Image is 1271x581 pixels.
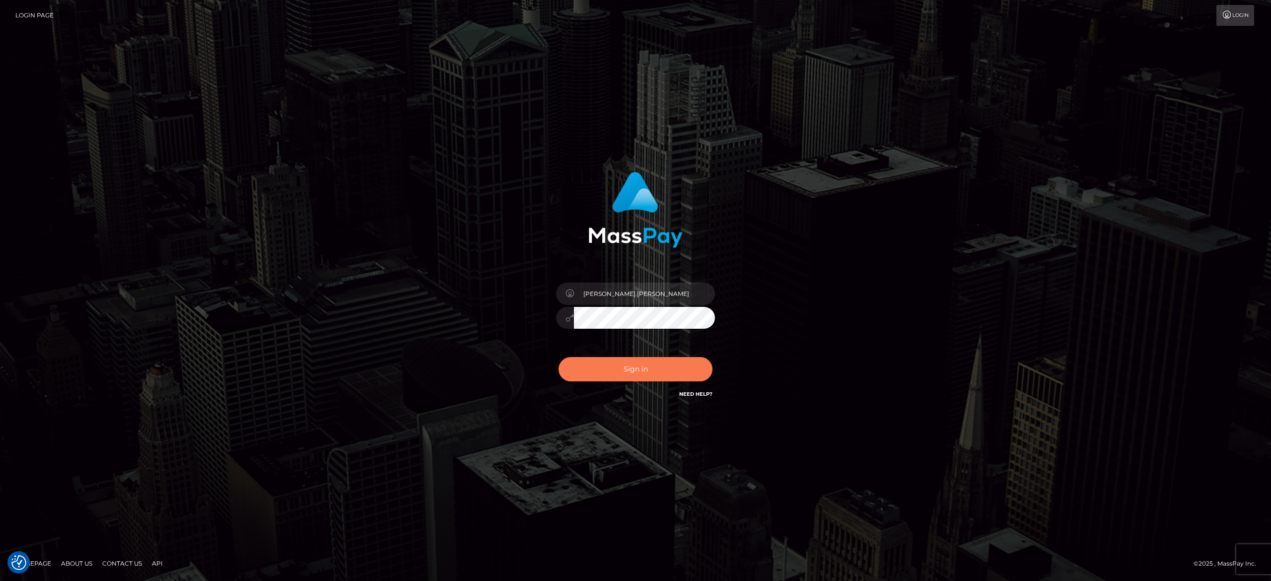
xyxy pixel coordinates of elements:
a: Homepage [11,556,55,571]
a: Contact Us [98,556,146,571]
a: API [148,556,167,571]
a: Need Help? [679,391,712,397]
button: Sign in [559,357,712,381]
a: Login [1216,5,1254,26]
input: Username... [574,283,715,305]
div: © 2025 , MassPay Inc. [1194,558,1264,569]
img: MassPay Login [588,172,683,248]
img: Revisit consent button [11,555,26,570]
a: Login Page [15,5,54,26]
button: Consent Preferences [11,555,26,570]
a: About Us [57,556,96,571]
